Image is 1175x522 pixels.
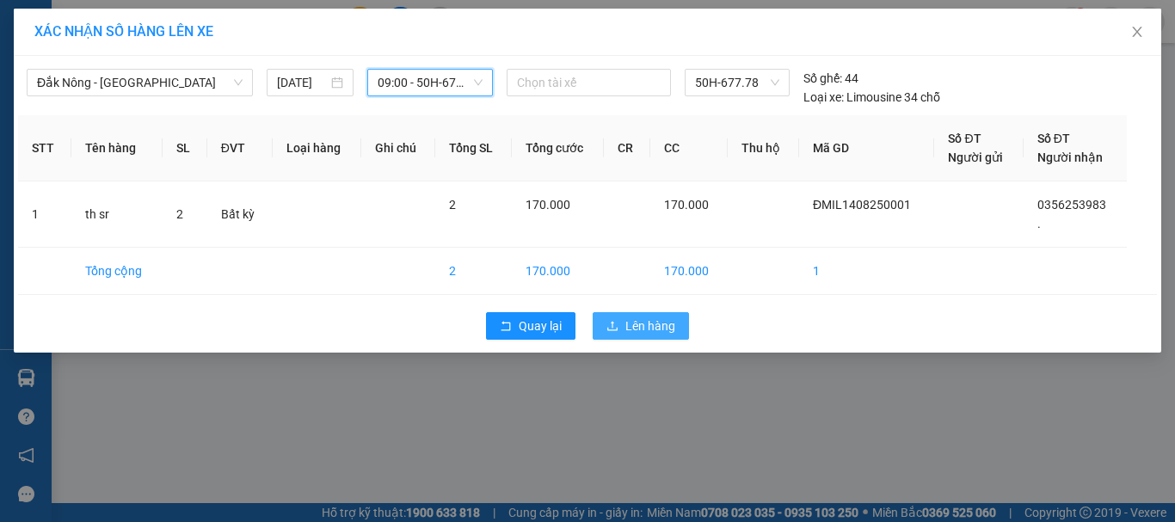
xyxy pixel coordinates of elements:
span: DĐ: [112,110,137,128]
span: Người gửi [948,150,1003,164]
th: SL [163,115,207,181]
span: Quay lại [519,316,562,335]
div: Hàng đường [GEOGRAPHIC_DATA] [112,15,286,56]
span: Đắk Nông - Sài Gòn [37,70,243,95]
th: Thu hộ [728,115,799,181]
td: 170.000 [512,248,604,295]
div: 44 [803,69,858,88]
span: close [1130,25,1144,39]
span: Loại xe: [803,88,844,107]
button: rollbackQuay lại [486,312,575,340]
span: 2 [176,207,183,221]
span: bố lá [137,101,193,131]
span: 2 [449,198,456,212]
div: Limousine 34 chỗ [803,88,940,107]
th: Mã GD [799,115,934,181]
th: CR [604,115,650,181]
div: . [112,56,286,77]
button: uploadLên hàng [593,312,689,340]
span: Người nhận [1037,150,1103,164]
input: 14/08/2025 [277,73,327,92]
th: Tên hàng [71,115,163,181]
span: 0356253983 [1037,198,1106,212]
span: Gửi: [15,16,41,34]
th: Tổng cước [512,115,604,181]
th: Loại hàng [273,115,360,181]
span: Số ĐT [948,132,981,145]
span: . [1037,217,1041,230]
span: XÁC NHẬN SỐ HÀNG LÊN XE [34,23,213,40]
span: 50H-677.78 [695,70,779,95]
span: Số ghế: [803,69,842,88]
th: Ghi chú [361,115,435,181]
span: rollback [500,320,512,334]
td: 170.000 [650,248,728,295]
span: Số ĐT [1037,132,1070,145]
th: STT [18,115,71,181]
span: Nhận: [112,16,153,34]
div: Đăk Mil [15,15,100,56]
span: upload [606,320,618,334]
th: Tổng SL [435,115,512,181]
span: 170.000 [526,198,570,212]
td: th sr [71,181,163,248]
span: 09:00 - 50H-677.78 [378,70,483,95]
th: CC [650,115,728,181]
span: ĐMIL1408250001 [813,198,911,212]
td: 1 [18,181,71,248]
div: 0356253983 [112,77,286,101]
td: 2 [435,248,512,295]
span: 170.000 [664,198,709,212]
span: Lên hàng [625,316,675,335]
td: Bất kỳ [207,181,273,248]
button: Close [1113,9,1161,57]
td: Tổng cộng [71,248,163,295]
td: 1 [799,248,934,295]
th: ĐVT [207,115,273,181]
